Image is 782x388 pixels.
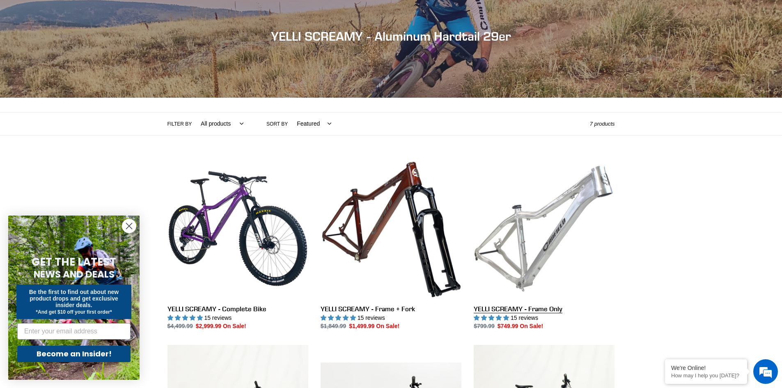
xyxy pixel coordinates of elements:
[34,268,115,281] span: NEWS AND DEALS
[29,289,119,308] span: Be the first to find out about new product drops and get exclusive insider deals.
[122,219,136,233] button: Close dialog
[590,121,615,127] span: 7 products
[266,120,288,128] label: Sort by
[36,309,112,315] span: *And get $10 off your first order*
[271,29,511,44] span: YELLI SCREAMY - Aluminum Hardtail 29er
[671,372,741,379] p: How may I help you today?
[32,255,116,269] span: GET THE LATEST
[17,346,131,362] button: Become an Insider!
[671,365,741,371] div: We're Online!
[167,120,192,128] label: Filter by
[17,323,131,340] input: Enter your email address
